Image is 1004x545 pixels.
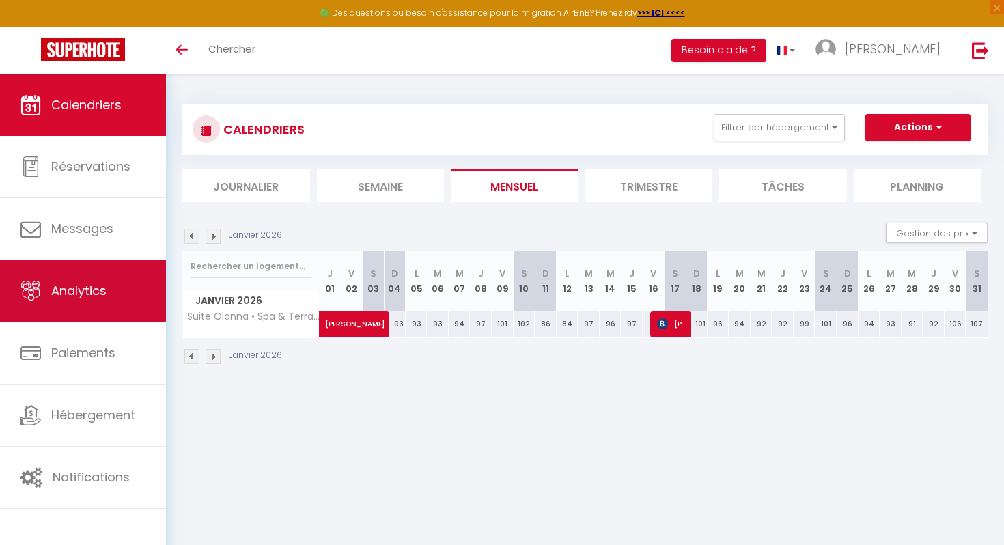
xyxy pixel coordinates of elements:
[867,267,871,280] abbr: L
[902,251,923,311] th: 28
[815,251,837,311] th: 24
[341,251,363,311] th: 02
[578,251,600,311] th: 13
[542,267,549,280] abbr: D
[406,251,428,311] th: 05
[600,251,622,311] th: 14
[51,282,107,299] span: Analytics
[427,251,449,311] th: 06
[557,311,578,337] div: 84
[327,267,333,280] abbr: J
[51,344,115,361] span: Paiements
[229,229,282,242] p: Janvier 2026
[415,267,419,280] abbr: L
[535,251,557,311] th: 11
[854,169,981,202] li: Planning
[945,251,966,311] th: 30
[686,251,708,311] th: 18
[751,251,772,311] th: 21
[478,267,484,280] abbr: J
[492,251,514,311] th: 09
[837,251,859,311] th: 25
[629,267,635,280] abbr: J
[51,158,130,175] span: Réservations
[585,267,593,280] abbr: M
[751,311,772,337] div: 92
[535,311,557,337] div: 86
[716,267,720,280] abbr: L
[451,169,578,202] li: Mensuel
[823,267,829,280] abbr: S
[51,96,122,113] span: Calendriers
[671,39,766,62] button: Besoin d'aide ?
[621,251,643,311] th: 15
[51,220,113,237] span: Messages
[606,267,615,280] abbr: M
[844,267,851,280] abbr: D
[719,169,847,202] li: Tâches
[514,251,535,311] th: 10
[708,311,729,337] div: 96
[643,251,665,311] th: 16
[845,40,940,57] span: [PERSON_NAME]
[815,311,837,337] div: 101
[185,311,322,322] span: Suite Olonna • Spa & Terrasse à 7 min des plages
[320,251,341,311] th: 01
[908,267,916,280] abbr: M
[229,349,282,362] p: Janvier 2026
[801,267,807,280] abbr: V
[220,114,305,145] h3: CALENDRIERS
[391,267,398,280] abbr: D
[729,251,751,311] th: 20
[665,251,686,311] th: 17
[945,311,966,337] div: 106
[182,169,310,202] li: Journalier
[600,311,622,337] div: 96
[880,311,902,337] div: 93
[902,311,923,337] div: 91
[865,114,971,141] button: Actions
[370,267,376,280] abbr: S
[952,267,958,280] abbr: V
[714,114,845,141] button: Filtrer par hébergement
[492,311,514,337] div: 101
[557,251,578,311] th: 12
[859,251,880,311] th: 26
[320,311,341,337] a: [PERSON_NAME]
[772,311,794,337] div: 92
[887,267,895,280] abbr: M
[427,311,449,337] div: 93
[183,291,319,311] span: Janvier 2026
[966,311,988,337] div: 107
[470,311,492,337] div: 97
[565,267,569,280] abbr: L
[794,311,815,337] div: 99
[363,251,385,311] th: 03
[966,251,988,311] th: 31
[434,267,442,280] abbr: M
[693,267,700,280] abbr: D
[514,311,535,337] div: 102
[325,304,419,330] span: [PERSON_NAME]
[736,267,744,280] abbr: M
[499,267,505,280] abbr: V
[923,311,945,337] div: 92
[708,251,729,311] th: 19
[470,251,492,311] th: 08
[805,27,958,74] a: ... [PERSON_NAME]
[198,27,266,74] a: Chercher
[650,267,656,280] abbr: V
[317,169,445,202] li: Semaine
[449,311,471,337] div: 94
[191,254,311,279] input: Rechercher un logement...
[880,251,902,311] th: 27
[757,267,766,280] abbr: M
[815,39,836,59] img: ...
[621,311,643,337] div: 97
[672,267,678,280] abbr: S
[794,251,815,311] th: 23
[780,267,785,280] abbr: J
[41,38,125,61] img: Super Booking
[772,251,794,311] th: 22
[859,311,880,337] div: 94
